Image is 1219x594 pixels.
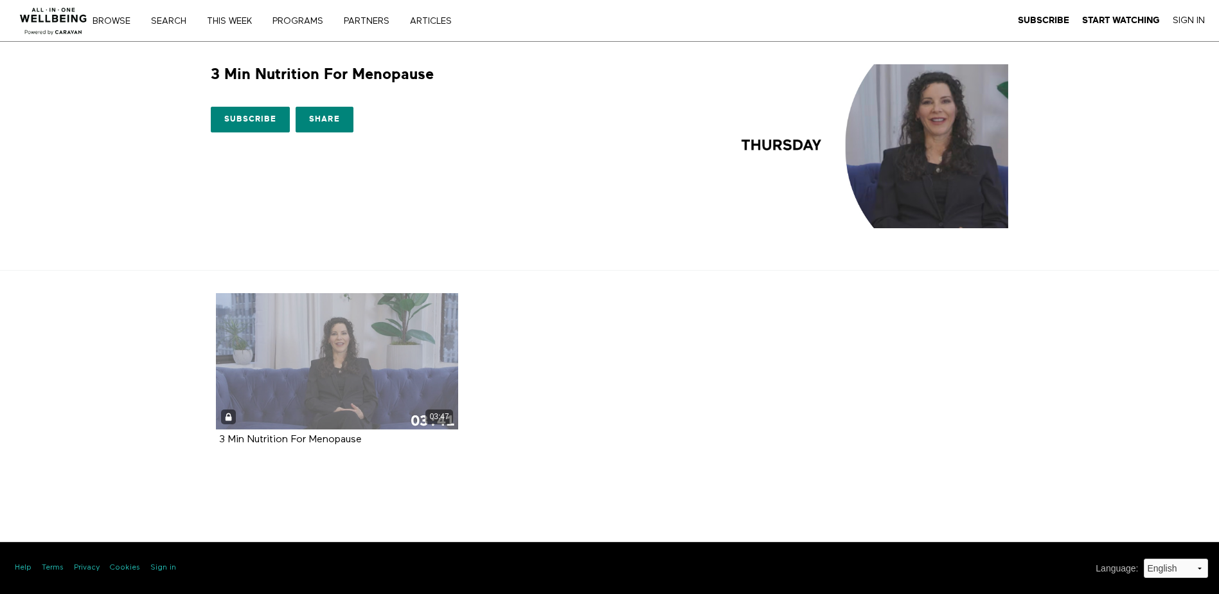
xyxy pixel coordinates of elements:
[42,562,64,573] a: Terms
[88,17,144,26] a: Browse
[219,435,362,445] strong: 3 Min Nutrition For Menopause
[1018,15,1069,25] strong: Subscribe
[74,562,100,573] a: Privacy
[15,562,31,573] a: Help
[339,17,403,26] a: PARTNERS
[211,107,290,132] a: Subscribe
[211,64,434,84] h1: 3 Min Nutrition For Menopause
[405,17,465,26] a: ARTICLES
[216,293,459,429] a: 3 Min Nutrition For Menopause 03:47
[110,562,140,573] a: Cookies
[219,435,362,444] a: 3 Min Nutrition For Menopause
[296,107,353,132] a: Share
[1018,15,1069,26] a: Subscribe
[150,562,176,573] a: Sign in
[268,17,337,26] a: PROGRAMS
[202,17,265,26] a: THIS WEEK
[1096,562,1138,575] label: Language :
[1082,15,1160,25] strong: Start Watching
[102,14,478,27] nav: Primary
[147,17,200,26] a: Search
[1173,15,1205,26] a: Sign In
[717,64,1008,228] img: 3 Min Nutrition For Menopause
[1082,15,1160,26] a: Start Watching
[425,410,453,424] div: 03:47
